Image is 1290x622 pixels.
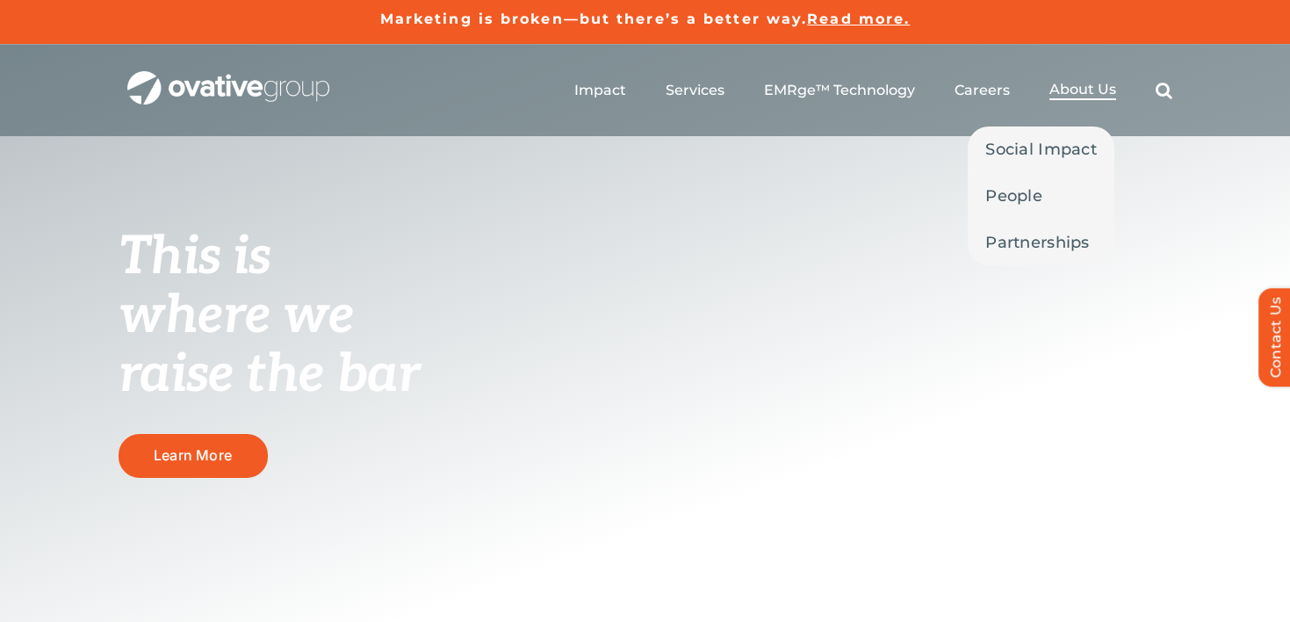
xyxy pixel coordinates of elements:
[119,226,271,289] span: This is
[1049,81,1116,100] a: About Us
[1049,81,1116,98] span: About Us
[1156,82,1172,99] a: Search
[807,11,910,27] a: Read more.
[764,82,915,99] a: EMRge™ Technology
[119,434,268,477] a: Learn More
[985,230,1089,255] span: Partnerships
[955,82,1010,99] a: Careers
[574,62,1172,119] nav: Menu
[119,285,420,407] span: where we raise the bar
[968,127,1114,172] a: Social Impact
[666,82,724,99] a: Services
[127,69,329,86] a: OG_Full_horizontal_WHT
[968,220,1114,265] a: Partnerships
[154,447,232,464] span: Learn More
[380,11,808,27] a: Marketing is broken—but there’s a better way.
[985,137,1097,162] span: Social Impact
[574,82,626,99] a: Impact
[985,184,1042,208] span: People
[968,173,1114,219] a: People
